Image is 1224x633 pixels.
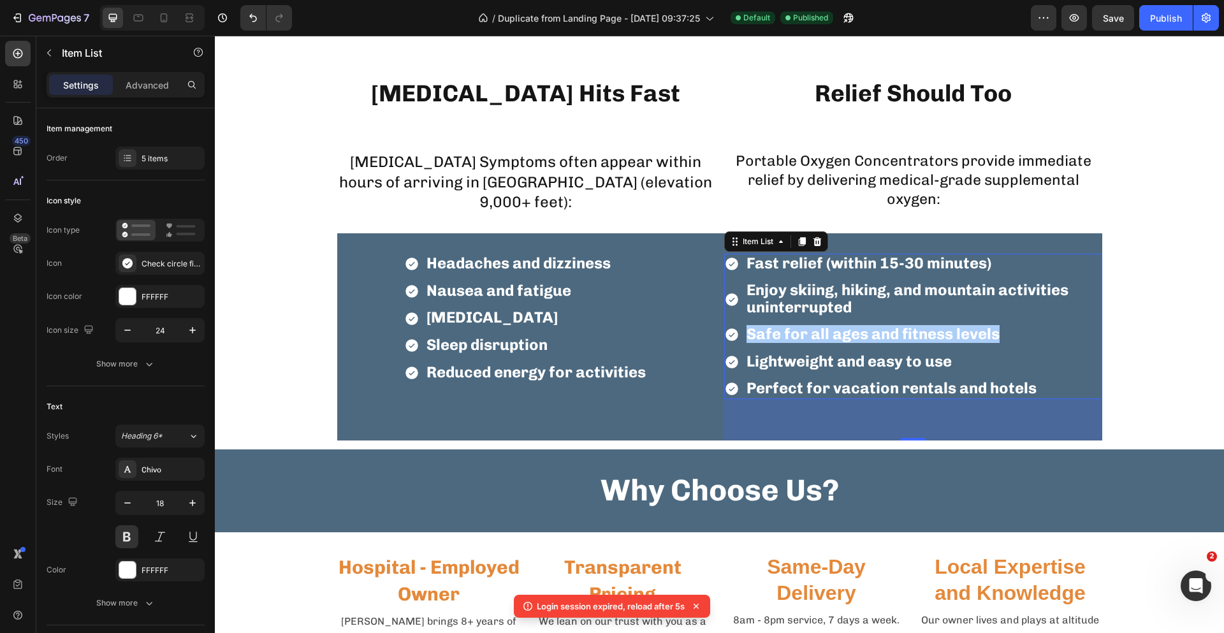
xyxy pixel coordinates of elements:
span: / [492,11,495,25]
p: Portable Oxygen Concentrators provide immediate relief by delivering medical-grade supplemental o... [511,116,886,173]
p: 7 [84,10,89,25]
span: Hospital - Employed Owner [124,520,305,571]
span: Duplicate from Landing Page - [DATE] 09:37:25 [498,11,700,25]
div: Check circle filled [142,258,201,270]
button: Publish [1139,5,1193,31]
div: Text [47,401,62,412]
span: Published [793,12,828,24]
div: Publish [1150,11,1182,25]
span: Lightweight and easy to use [532,316,737,335]
h2: Local Expertise and Knowledge [704,517,887,572]
div: Rich Text Editor. Editing area: main [530,343,887,363]
span: Fast relief (within 15-30 minutes) [532,218,776,236]
div: Show more [96,597,156,609]
div: Icon type [47,224,80,236]
span: Enjoy skiing, hiking, and mountain activities uninterrupted [532,245,854,280]
span: Heading 6* [121,430,163,442]
span: Headaches and dizziness [212,218,396,236]
div: Icon style [47,195,81,207]
span: Save [1103,13,1124,24]
div: Icon color [47,291,82,302]
button: 7 [5,5,95,31]
p: Advanced [126,78,169,92]
span: 2 [1207,551,1217,562]
span: Sleep disruption [212,300,333,318]
button: Heading 6* [115,425,205,447]
div: Rich Text Editor. Editing area: main [530,289,887,309]
button: Save [1092,5,1134,31]
span: Transparent Pricing [349,520,467,571]
div: Item management [47,123,112,135]
button: Show more [47,353,205,375]
p: Item List [62,45,170,61]
div: Undo/Redo [240,5,292,31]
button: Show more [47,592,205,615]
div: Icon [47,258,62,269]
iframe: Design area [215,36,1224,633]
p: [MEDICAL_DATA] Symptoms often appear within hours of arriving in [GEOGRAPHIC_DATA] (elevation 9,0... [124,116,499,176]
span: Reduced energy for activities [212,327,431,346]
div: Rich Text Editor. Editing area: main [530,218,887,238]
div: Order [47,152,68,164]
iframe: Intercom live chat [1181,571,1211,601]
div: Color [47,564,66,576]
p: Login session expired, reload after 5s [537,600,685,613]
span: Perfect for vacation rentals and hotels [532,343,822,361]
span: Nausea and fatigue [212,245,356,264]
div: 5 items [142,153,201,164]
div: Font [47,463,62,475]
div: Size [47,494,80,511]
div: 450 [12,136,31,146]
strong: Why Choose Us? [386,437,624,472]
div: FFFFFF [142,565,201,576]
div: Item List [525,200,561,212]
div: Styles [47,430,69,442]
span: Default [743,12,770,24]
div: FFFFFF [142,291,201,303]
div: Rich Text Editor. Editing area: main [510,115,887,175]
div: Show more [96,358,156,370]
span: Safe for all ages and fitness levels [532,289,785,307]
div: Icon size [47,322,96,339]
div: Rich Text Editor. Editing area: main [530,245,887,282]
p: Settings [63,78,99,92]
span: [MEDICAL_DATA] [212,272,343,291]
span: Same-Day Delivery [552,520,651,569]
div: Beta [10,233,31,244]
div: Rich Text Editor. Editing area: main [530,316,887,337]
h2: Relief Should Too [510,41,887,74]
div: Chivo [142,464,201,476]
